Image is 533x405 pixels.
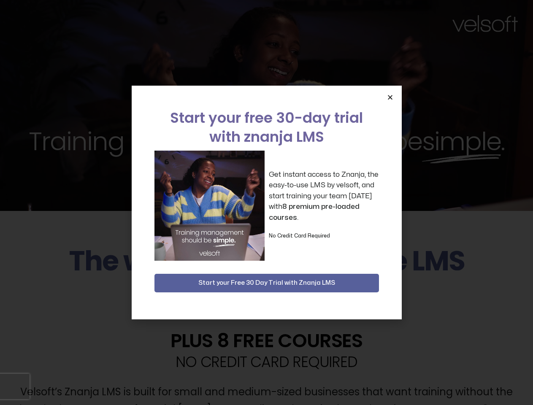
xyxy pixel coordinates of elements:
[387,94,393,100] a: Close
[154,274,379,292] button: Start your Free 30 Day Trial with Znanja LMS
[154,151,265,261] img: a woman sitting at her laptop dancing
[269,203,360,221] strong: 8 premium pre-loaded courses
[269,169,379,223] p: Get instant access to Znanja, the easy-to-use LMS by velsoft, and start training your team [DATE]...
[154,108,379,146] h2: Start your free 30-day trial with znanja LMS
[269,233,330,238] strong: No Credit Card Required
[198,278,335,288] span: Start your Free 30 Day Trial with Znanja LMS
